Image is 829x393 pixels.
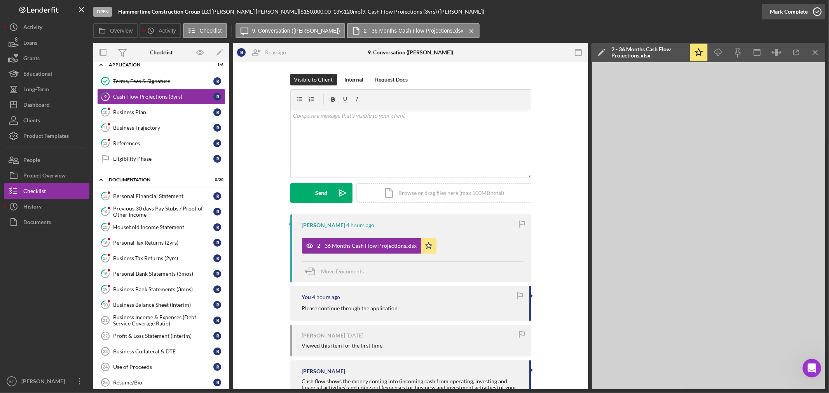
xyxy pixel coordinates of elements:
div: 2 - 36 Months Cash Flow Projections.xlsx [611,46,685,59]
tspan: 14 [103,209,108,214]
iframe: Intercom live chat [803,359,821,377]
a: 9Cash Flow Projections (3yrs)IR [97,89,225,104]
button: Overview [93,23,138,38]
div: Terms, Fees & Signature [113,78,213,84]
tspan: 22 [103,334,108,338]
div: Use of Proceeds [113,364,213,370]
button: IRReassign [233,45,294,60]
div: 2 - 36 Months Cash Flow Projections.xlsx [318,243,417,249]
div: I R [213,270,221,278]
div: [PERSON_NAME] [302,222,346,228]
div: 120 mo [344,9,361,15]
div: I R [213,301,221,309]
button: Scroll to bottom [71,220,84,233]
div: Christina says… [6,45,149,63]
button: Internal [341,74,368,85]
div: Cash Flow Projections (3yrs) [113,94,213,100]
tspan: 21 [103,318,108,323]
a: 21Business Income & Expenses (Debt Service Coverage Ratio)IR [97,313,225,328]
div: Resume/Bio [113,379,213,386]
div: Business Balance Sheet (Interim) [113,302,213,308]
div: Business Trajectory [113,125,213,131]
div: I R [213,139,221,147]
div: Business Bank Statements (3mos) [113,286,213,292]
tspan: 24 [103,365,108,369]
tspan: 12 [103,141,108,146]
iframe: Document Preview [592,62,825,389]
text: EF [9,379,14,384]
div: Application [109,63,204,67]
div: Personal Bank Statements (3mos) [113,271,213,277]
span: Move Documents [321,268,364,275]
label: Overview [110,28,133,34]
tspan: 25 [103,380,108,385]
div: Household Income Statement [113,224,213,230]
div: | [118,9,211,15]
a: 14Previous 30 days Pay Stubs / Proof of Other IncomeIR [97,204,225,219]
div: Business Income & Expenses (Debt Service Coverage Ratio) [113,314,213,327]
button: Home [122,3,136,18]
div: I R [213,124,221,132]
div: You [302,294,311,300]
a: 13Personal Financial StatementIR [97,188,225,204]
button: 2 - 36 Months Cash Flow Projections.xlsx [302,238,436,254]
div: I R [213,93,221,101]
button: go back [5,3,20,18]
a: 17Business Tax Returns (2yrs)IR [97,250,225,266]
div: Profit & Loss Statement (Interim) [113,333,213,339]
a: 22Profit & Loss Statement (Interim)IR [97,328,225,344]
div: Request Docs [375,74,408,85]
time: 2025-08-18 14:18 [312,294,340,300]
label: Activity [159,28,176,34]
h1: [PERSON_NAME] [38,4,88,10]
div: 1 / 6 [209,63,223,67]
a: 24Use of ProceedsIR [97,359,225,375]
div: Business Tax Returns (2yrs) [113,255,213,261]
div: We have added the the new amount, rate, and term to the "Recommended" section in the project over... [12,113,121,190]
div: I R [213,285,221,293]
p: Please continue through the application. [302,304,399,313]
div: I R [213,316,221,324]
button: Visible to Client [290,74,337,85]
div: I R [213,77,221,85]
div: Internal [345,74,364,85]
time: 2025-08-18 14:20 [347,222,375,228]
div: I R [213,363,221,371]
button: Mark Complete [762,4,825,19]
div: Christina says… [6,63,149,365]
div: Business Collateral & DTE [113,348,213,355]
a: Eligibility PhaseIR [97,151,225,167]
div: I R [213,223,221,231]
a: 10Business PlanIR [97,104,225,120]
label: 2 - 36 Months Cash Flow Projections.xlsx [364,28,464,34]
a: 25Resume/BioIR [97,375,225,390]
div: I R [213,332,221,340]
button: Gif picker [24,254,31,261]
div: Personal Financial Statement [113,193,213,199]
